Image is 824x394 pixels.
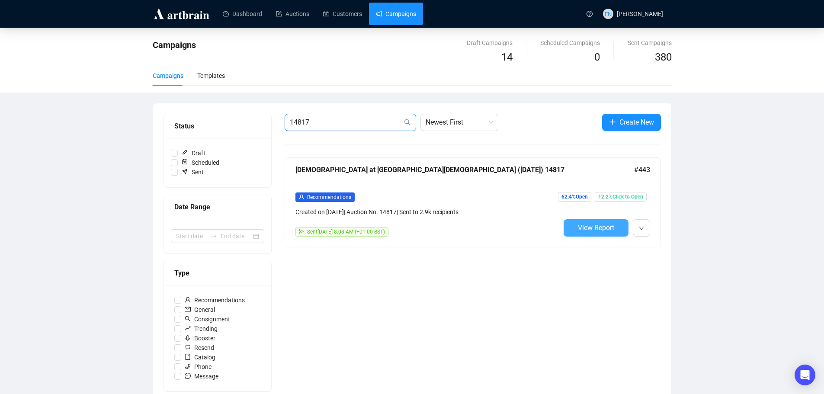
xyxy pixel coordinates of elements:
[426,114,493,131] span: Newest First
[290,117,402,128] input: Search Campaign...
[223,3,262,25] a: Dashboard
[185,306,191,312] span: mail
[181,295,248,305] span: Recommendations
[174,268,261,279] div: Type
[634,164,650,175] span: #443
[181,372,222,381] span: Message
[295,207,560,217] div: Created on [DATE] | Auction No. 14817 | Sent to 2.9k recipients
[210,233,217,240] span: swap-right
[404,119,411,126] span: search
[595,192,647,202] span: 12.2% Click to Open
[594,51,600,63] span: 0
[285,157,661,247] a: [DEMOGRAPHIC_DATA] at [GEOGRAPHIC_DATA][DEMOGRAPHIC_DATA] ([DATE]) 14817#443userRecommendationsCr...
[276,3,309,25] a: Auctions
[178,148,209,158] span: Draft
[153,71,183,80] div: Campaigns
[376,3,416,25] a: Campaigns
[181,352,219,362] span: Catalog
[323,3,362,25] a: Customers
[604,9,612,18] span: FN
[185,316,191,322] span: search
[540,38,600,48] div: Scheduled Campaigns
[295,164,634,175] div: [DEMOGRAPHIC_DATA] at [GEOGRAPHIC_DATA][DEMOGRAPHIC_DATA] ([DATE]) 14817
[181,343,218,352] span: Resend
[185,335,191,341] span: rocket
[299,229,304,234] span: send
[795,365,815,385] div: Open Intercom Messenger
[174,202,261,212] div: Date Range
[185,325,191,331] span: rise
[307,229,385,235] span: Sent [DATE] 8:08 AM (+01:00 BST)
[153,40,196,50] span: Campaigns
[587,11,593,17] span: question-circle
[655,51,672,63] span: 380
[185,363,191,369] span: phone
[181,305,218,314] span: General
[628,38,672,48] div: Sent Campaigns
[178,167,207,177] span: Sent
[176,231,207,241] input: Start date
[307,194,351,200] span: Recommendations
[619,117,654,128] span: Create New
[221,231,251,241] input: End date
[210,233,217,240] span: to
[501,51,513,63] span: 14
[617,10,663,17] span: [PERSON_NAME]
[181,314,234,324] span: Consignment
[153,7,211,21] img: logo
[602,114,661,131] button: Create New
[639,226,644,231] span: down
[185,354,191,360] span: book
[564,219,628,237] button: View Report
[578,224,614,232] span: View Report
[181,333,219,343] span: Booster
[185,373,191,379] span: message
[174,121,261,131] div: Status
[558,192,591,202] span: 62.4% Open
[197,71,225,80] div: Templates
[609,119,616,125] span: plus
[178,158,223,167] span: Scheduled
[299,194,304,199] span: user
[467,38,513,48] div: Draft Campaigns
[185,297,191,303] span: user
[181,362,215,372] span: Phone
[181,324,221,333] span: Trending
[185,344,191,350] span: retweet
